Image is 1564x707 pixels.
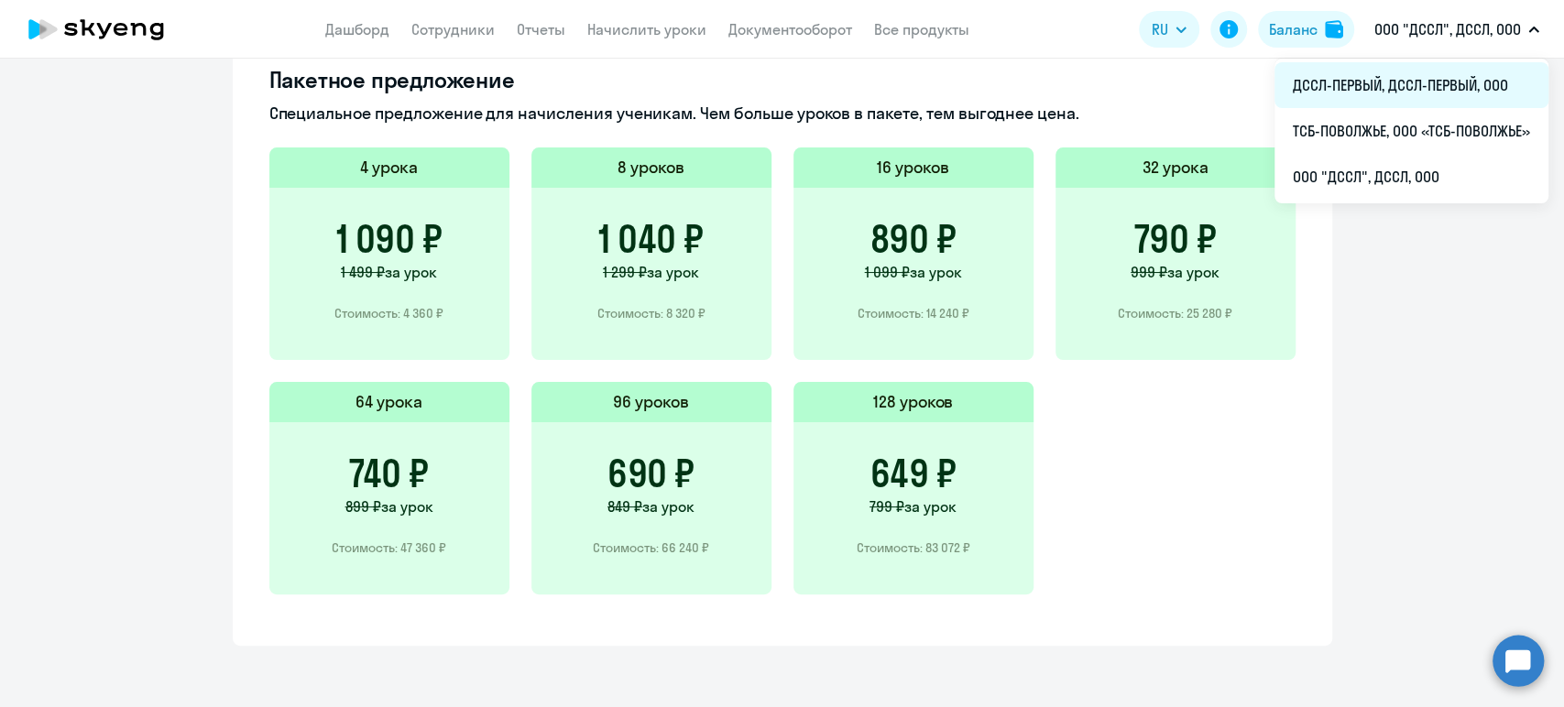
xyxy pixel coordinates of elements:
p: ООО "ДССЛ", ДССЛ, ООО [1374,18,1521,40]
p: Специальное предложение для начисления ученикам. Чем больше уроков в пакете, тем выгоднее цена. [269,102,1296,125]
p: Стоимость: 8 320 ₽ [597,305,705,321]
h5: 4 урока [360,156,418,179]
span: за урок [385,263,437,281]
h3: 740 ₽ [349,451,429,495]
h5: 16 уроков [877,156,949,179]
span: 799 ₽ [869,497,904,516]
a: Все продукты [874,20,969,38]
h5: 64 урока [355,390,422,414]
p: Стоимость: 83 072 ₽ [857,539,970,556]
h3: 790 ₽ [1134,217,1217,261]
ul: RU [1274,59,1548,203]
span: за урок [647,263,699,281]
span: 1 299 ₽ [603,263,647,281]
h5: 32 урока [1143,156,1209,179]
h3: 890 ₽ [870,217,957,261]
span: 1 099 ₽ [865,263,910,281]
h3: 1 040 ₽ [598,217,704,261]
button: Балансbalance [1258,11,1354,48]
a: Начислить уроки [587,20,706,38]
div: Баланс [1269,18,1318,40]
h5: 128 уроков [873,390,954,414]
h3: 690 ₽ [607,451,695,495]
button: RU [1139,11,1199,48]
button: ООО "ДССЛ", ДССЛ, ООО [1365,7,1548,51]
span: 999 ₽ [1131,263,1167,281]
span: 849 ₽ [607,497,642,516]
p: Стоимость: 47 360 ₽ [332,539,446,556]
h3: 1 090 ₽ [336,217,443,261]
span: за урок [642,497,695,516]
a: Дашборд [325,20,389,38]
span: RU [1152,18,1168,40]
p: Стоимость: 14 240 ₽ [858,305,969,321]
h5: 8 уроков [618,156,684,179]
span: за урок [904,497,957,516]
span: за урок [910,263,962,281]
h5: 96 уроков [613,390,689,414]
h4: Пакетное предложение [269,65,1296,94]
a: Отчеты [517,20,565,38]
p: Стоимость: 4 360 ₽ [334,305,443,321]
img: balance [1325,20,1343,38]
p: Стоимость: 25 280 ₽ [1118,305,1232,321]
span: за урок [381,497,433,516]
a: Документооборот [728,20,852,38]
span: 899 ₽ [345,497,381,516]
h3: 649 ₽ [870,451,957,495]
p: Стоимость: 66 240 ₽ [593,539,709,556]
span: 1 499 ₽ [341,263,385,281]
span: за урок [1167,263,1219,281]
a: Сотрудники [411,20,495,38]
